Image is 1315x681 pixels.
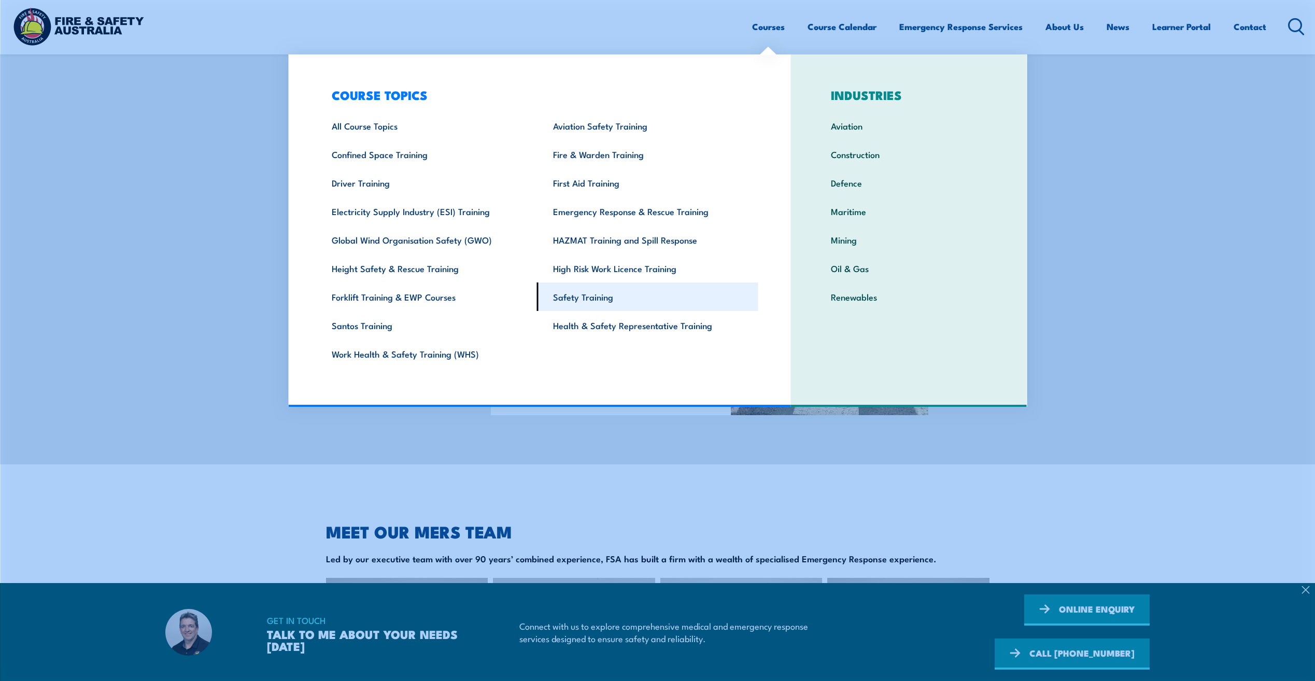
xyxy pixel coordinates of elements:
[1024,594,1150,626] a: ONLINE ENQUIRY
[995,639,1150,670] a: CALL [PHONE_NUMBER]
[537,311,758,339] a: Health & Safety Representative Training
[537,225,758,254] a: HAZMAT Training and Spill Response
[326,524,989,538] h2: MEET OUR MERS TEAM
[815,168,1003,197] a: Defence
[1234,13,1266,40] a: Contact
[316,254,537,282] a: Height Safety & Rescue Training
[519,620,826,644] p: Connect with us to explore comprehensive medical and emergency response services designed to ensu...
[537,168,758,197] a: First Aid Training
[815,197,1003,225] a: Maritime
[316,225,537,254] a: Global Wind Organisation Safety (GWO)
[316,168,537,197] a: Driver Training
[815,140,1003,168] a: Construction
[267,628,475,652] h3: TALK TO ME ABOUT YOUR NEEDS [DATE]
[899,13,1023,40] a: Emergency Response Services
[752,13,785,40] a: Courses
[808,13,876,40] a: Course Calendar
[316,140,537,168] a: Confined Space Training
[537,282,758,311] a: Safety Training
[815,254,1003,282] a: Oil & Gas
[316,339,537,368] a: Work Health & Safety Training (WHS)
[815,88,1003,102] h3: INDUSTRIES
[326,552,989,564] p: Led by our executive team with over 90 years’ combined experience, FSA has built a firm with a we...
[815,111,1003,140] a: Aviation
[537,254,758,282] a: High Risk Work Licence Training
[537,197,758,225] a: Emergency Response & Rescue Training
[316,282,537,311] a: Forklift Training & EWP Courses
[316,111,537,140] a: All Course Topics
[815,282,1003,311] a: Renewables
[537,140,758,168] a: Fire & Warden Training
[267,613,475,628] span: GET IN TOUCH
[537,111,758,140] a: Aviation Safety Training
[1152,13,1211,40] a: Learner Portal
[316,88,758,102] h3: COURSE TOPICS
[316,311,537,339] a: Santos Training
[1045,13,1084,40] a: About Us
[1107,13,1129,40] a: News
[316,197,537,225] a: Electricity Supply Industry (ESI) Training
[165,609,212,656] img: Dave – Fire and Safety Australia
[815,225,1003,254] a: Mining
